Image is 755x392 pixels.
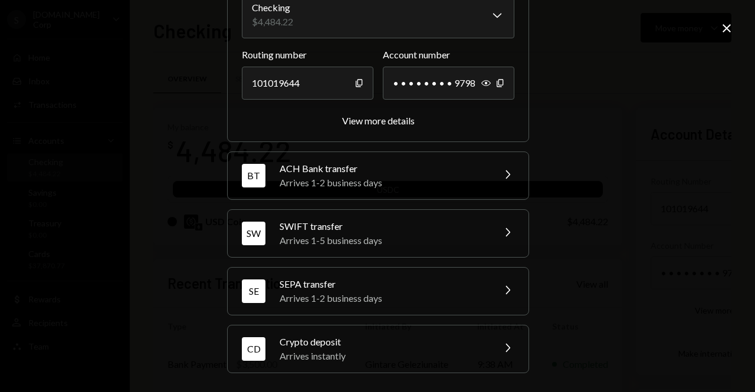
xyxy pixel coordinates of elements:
div: SWIFT transfer [280,219,486,233]
div: Arrives 1-5 business days [280,233,486,248]
button: BTACH Bank transferArrives 1-2 business days [228,152,528,199]
button: CDCrypto depositArrives instantly [228,325,528,373]
div: View more details [342,115,415,126]
button: SWSWIFT transferArrives 1-5 business days [228,210,528,257]
div: Arrives 1-2 business days [280,176,486,190]
div: SE [242,279,265,303]
div: • • • • • • • • 9798 [383,67,514,100]
div: BT [242,164,265,187]
div: Arrives instantly [280,349,486,363]
div: SW [242,222,265,245]
div: Crypto deposit [280,335,486,349]
div: ACH Bank transfer [280,162,486,176]
label: Routing number [242,48,373,62]
button: View more details [342,115,415,127]
button: SESEPA transferArrives 1-2 business days [228,268,528,315]
div: Arrives 1-2 business days [280,291,486,305]
div: 101019644 [242,67,373,100]
div: CD [242,337,265,361]
div: SEPA transfer [280,277,486,291]
label: Account number [383,48,514,62]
